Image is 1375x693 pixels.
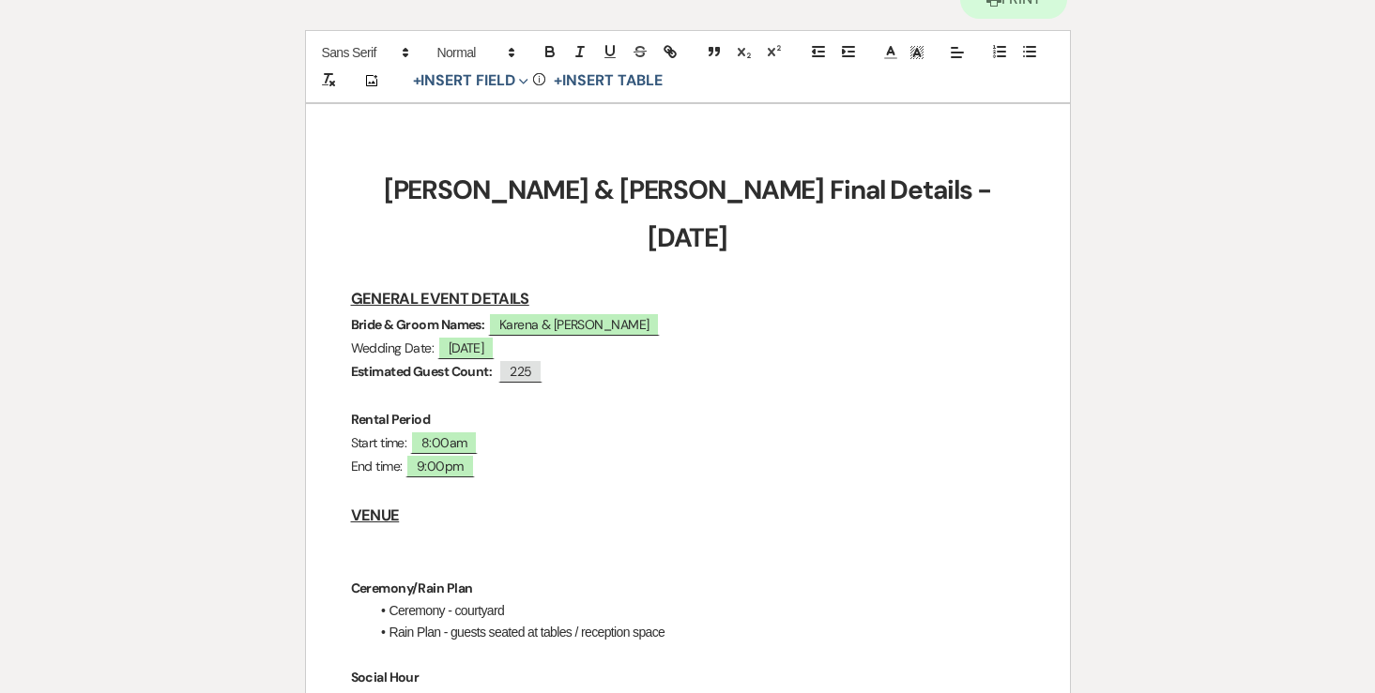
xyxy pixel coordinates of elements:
[351,505,400,525] u: VENUE
[547,69,668,92] button: +Insert Table
[405,454,475,477] span: 9:00pm
[498,359,542,383] span: 225
[370,600,1025,621] li: Ceremony - courtyard
[351,431,1025,455] p: Start time:
[351,455,1025,478] p: End time:
[437,336,496,359] span: [DATE]
[904,41,930,64] span: Text Background Color
[413,73,421,88] span: +
[384,173,998,254] strong: [PERSON_NAME] & [PERSON_NAME] Final Details - [DATE]
[351,289,529,309] u: GENERAL EVENT DETAILS
[351,316,485,333] strong: Bride & Groom Names:
[351,363,493,380] strong: Estimated Guest Count:
[351,337,1025,360] p: Wedding Date:
[944,41,970,64] span: Alignment
[351,669,420,685] strong: Social Hour
[351,580,473,596] strong: Ceremony/Rain Plan
[410,430,479,454] span: 8:00am
[878,41,904,64] span: Text Color
[554,73,562,88] span: +
[429,41,521,64] span: Header Formats
[370,622,1025,642] li: Rain Plan - guests seated at tables / reception space
[488,312,661,336] span: Karena & [PERSON_NAME]
[406,69,536,92] button: Insert Field
[351,411,431,428] strong: Rental Period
